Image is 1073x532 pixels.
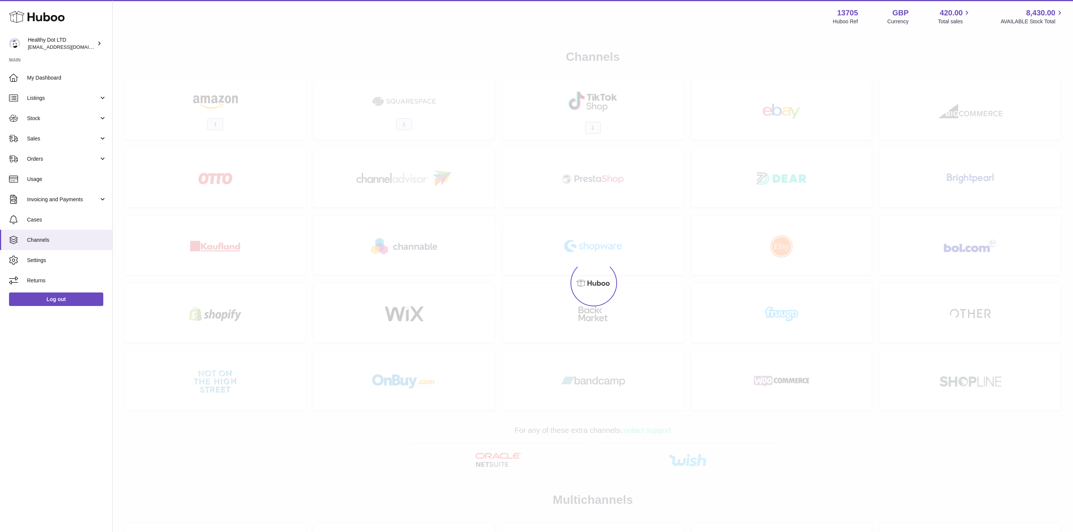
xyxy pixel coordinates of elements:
span: Total sales [938,18,971,25]
span: Orders [27,155,99,163]
span: Sales [27,135,99,142]
a: 8,430.00 AVAILABLE Stock Total [1001,8,1064,25]
span: Returns [27,277,107,284]
strong: 13705 [837,8,858,18]
span: My Dashboard [27,74,107,81]
span: AVAILABLE Stock Total [1001,18,1064,25]
span: Settings [27,257,107,264]
span: [EMAIL_ADDRESS][DOMAIN_NAME] [28,44,110,50]
a: Log out [9,292,103,306]
a: 420.00 Total sales [938,8,971,25]
span: Listings [27,95,99,102]
strong: GBP [892,8,909,18]
span: 8,430.00 [1026,8,1055,18]
span: Channels [27,237,107,244]
div: Healthy Dot LTD [28,36,95,51]
div: Currency [887,18,909,25]
img: internalAdmin-13705@internal.huboo.com [9,38,20,49]
span: Usage [27,176,107,183]
span: Cases [27,216,107,223]
span: Stock [27,115,99,122]
div: Huboo Ref [833,18,858,25]
span: 420.00 [940,8,963,18]
span: Invoicing and Payments [27,196,99,203]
